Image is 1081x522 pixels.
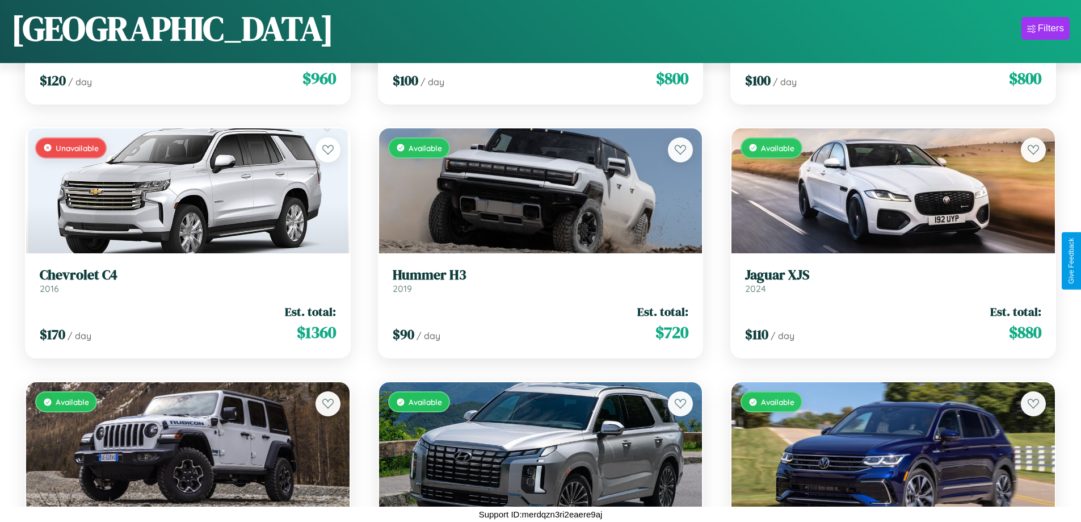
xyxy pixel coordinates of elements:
a: Hummer H32019 [393,267,689,295]
span: Est. total: [637,303,688,320]
span: $ 110 [745,325,768,344]
div: Give Feedback [1067,238,1075,284]
span: / day [417,330,440,341]
span: $ 100 [393,71,418,90]
p: Support ID: merdqzn3ri2eaere9aj [479,507,603,522]
h3: Jaguar XJS [745,267,1041,283]
span: / day [68,76,92,87]
span: / day [771,330,794,341]
span: Est. total: [990,303,1041,320]
span: Available [409,143,442,153]
span: $ 800 [656,67,688,90]
div: Filters [1038,23,1064,34]
span: / day [420,76,444,87]
h3: Chevrolet C4 [40,267,336,283]
span: Available [56,397,89,407]
span: $ 1360 [297,321,336,344]
a: Jaguar XJS2024 [745,267,1041,295]
span: $ 800 [1009,67,1041,90]
span: $ 960 [302,67,336,90]
h1: [GEOGRAPHIC_DATA] [11,5,334,52]
span: $ 170 [40,325,65,344]
span: Est. total: [285,303,336,320]
button: Filters [1021,17,1070,40]
span: $ 90 [393,325,414,344]
span: Available [409,397,442,407]
span: / day [68,330,91,341]
span: $ 100 [745,71,771,90]
span: $ 720 [655,321,688,344]
span: $ 120 [40,71,66,90]
span: Available [761,143,794,153]
span: 2016 [40,283,59,294]
span: 2024 [745,283,766,294]
span: Available [761,397,794,407]
h3: Hummer H3 [393,267,689,283]
span: / day [773,76,797,87]
a: Chevrolet C42016 [40,267,336,295]
span: 2019 [393,283,412,294]
span: Unavailable [56,143,99,153]
span: $ 880 [1009,321,1041,344]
